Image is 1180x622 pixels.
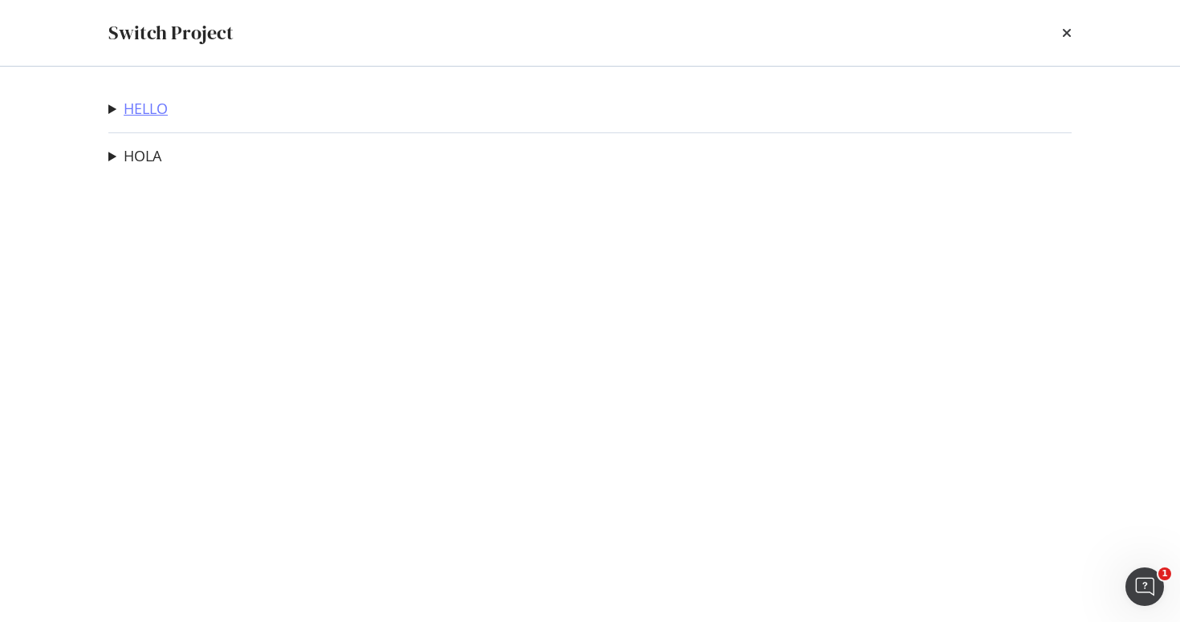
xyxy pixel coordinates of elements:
a: HELLO [124,100,168,117]
iframe: Intercom live chat [1125,567,1164,606]
div: times [1062,19,1072,47]
div: Switch Project [108,19,234,47]
summary: HOLA [108,146,161,167]
a: HOLA [124,148,161,165]
summary: HELLO [108,99,168,120]
span: 1 [1158,567,1171,580]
